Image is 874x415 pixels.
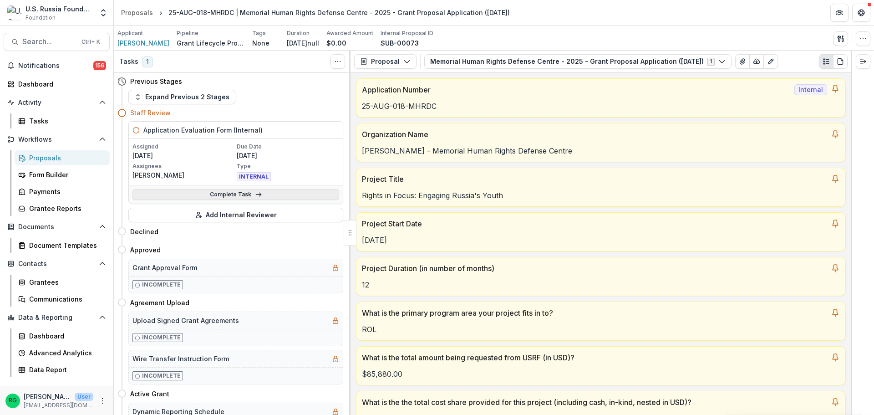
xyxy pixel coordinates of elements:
[128,90,235,104] button: Expand Previous 2 Stages
[130,227,158,236] h4: Declined
[9,398,17,404] div: Ruslan Garipov
[4,77,110,92] a: Dashboard
[362,235,840,246] p: [DATE]
[93,61,106,70] span: 156
[132,316,239,325] h5: Upload Signed Grant Agreements
[132,170,235,180] p: [PERSON_NAME]
[25,4,93,14] div: U.S. Russia Foundation
[856,54,870,69] button: Expand right
[29,187,102,196] div: Payments
[117,6,157,19] a: Proposals
[362,369,840,379] p: $85,880.00
[326,29,373,37] p: Awarded Amount
[362,279,840,290] p: 12
[143,125,263,135] h5: Application Evaluation Form (Internal)
[18,62,93,70] span: Notifications
[287,29,310,37] p: Duration
[18,136,95,143] span: Workflows
[356,123,846,162] a: Organization Name[PERSON_NAME] - Memorial Human Rights Defense Centre
[132,263,197,272] h5: Grant Approval Form
[833,54,848,69] button: PDF view
[80,37,102,47] div: Ctrl + K
[132,354,229,364] h5: Wire Transfer Instruction Form
[830,4,849,22] button: Partners
[142,281,181,289] p: Incomplete
[763,54,778,69] button: Edit as form
[381,29,433,37] p: Internal Proposal ID
[130,108,171,118] h4: Staff Review
[18,260,95,268] span: Contacts
[237,143,339,151] p: Due Date
[326,38,346,48] p: $0.00
[330,54,345,69] button: Toggle View Cancelled Tasks
[362,174,827,184] p: Project Title
[29,331,102,341] div: Dashboard
[362,397,827,408] p: What is the the total cost share provided for this project (including cash, in-kind, nested in USD)?
[852,4,870,22] button: Get Help
[356,346,846,385] a: What is the total amount being requested from USRF (in USD)?$85,880.00
[142,333,181,342] p: Incomplete
[117,38,169,48] a: [PERSON_NAME]
[252,29,266,37] p: Tags
[130,245,161,255] h4: Approved
[121,8,153,17] div: Proposals
[29,170,102,179] div: Form Builder
[819,54,833,69] button: Plaintext view
[15,113,110,128] a: Tasks
[132,151,235,160] p: [DATE]
[18,99,95,107] span: Activity
[24,401,93,410] p: [EMAIL_ADDRESS][DOMAIN_NAME]
[4,58,110,73] button: Notifications156
[119,58,138,66] h3: Tasks
[18,314,95,322] span: Data & Reporting
[4,132,110,147] button: Open Workflows
[15,184,110,199] a: Payments
[362,218,827,229] p: Project Start Date
[356,78,846,118] a: Application NumberInternal25-AUG-018-MHRDC
[237,172,271,181] span: INTERNAL
[29,204,102,213] div: Grantee Reports
[356,302,846,341] a: What is the primary program area your project fits in to?ROL
[29,153,102,163] div: Proposals
[4,256,110,271] button: Open Contacts
[22,37,76,46] span: Search...
[362,263,827,274] p: Project Duration (in number of months)
[15,167,110,182] a: Form Builder
[132,143,235,151] p: Assigned
[381,38,419,48] p: SUB-00073
[177,29,198,37] p: Pipeline
[4,220,110,234] button: Open Documents
[237,162,339,170] p: Type
[15,275,110,290] a: Grantees
[18,79,102,89] div: Dashboard
[29,277,102,287] div: Grantees
[794,84,827,95] span: Internal
[4,33,110,51] button: Search...
[362,307,827,318] p: What is the primary program area your project fits in to?
[15,238,110,253] a: Document Templates
[25,14,56,22] span: Foundation
[132,162,235,170] p: Assignees
[362,352,827,363] p: What is the total amount being requested from USRF (in USD)?
[362,145,840,156] p: [PERSON_NAME] - Memorial Human Rights Defense Centre
[362,101,840,112] p: 25-AUG-018-MHRDC
[4,95,110,110] button: Open Activity
[356,168,846,207] a: Project TitleRights in Focus: Engaging Russia's Youth
[15,201,110,216] a: Grantee Reports
[237,151,339,160] p: [DATE]
[15,292,110,307] a: Communications
[4,310,110,325] button: Open Data & Reporting
[24,392,71,401] p: [PERSON_NAME]
[128,208,343,222] button: Add Internal Reviewer
[29,365,102,374] div: Data Report
[735,54,750,69] button: View Attached Files
[424,54,732,69] button: Memorial Human Rights Defense Centre - 2025 - Grant Proposal Application ([DATE])1
[75,393,93,401] p: User
[142,56,153,67] span: 1
[29,348,102,358] div: Advanced Analytics
[97,395,108,406] button: More
[29,294,102,304] div: Communications
[356,257,846,296] a: Project Duration (in number of months)12
[142,372,181,380] p: Incomplete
